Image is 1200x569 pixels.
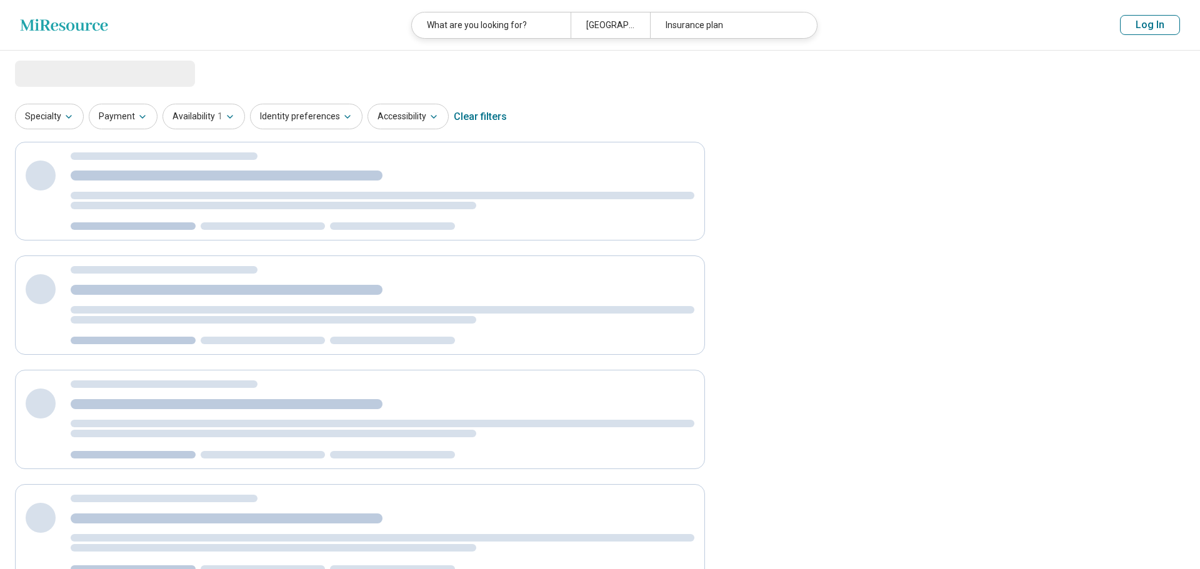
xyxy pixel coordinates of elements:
[367,104,449,129] button: Accessibility
[89,104,157,129] button: Payment
[15,104,84,129] button: Specialty
[162,104,245,129] button: Availability1
[454,102,507,132] div: Clear filters
[650,12,809,38] div: Insurance plan
[15,61,120,86] span: Loading...
[217,110,222,123] span: 1
[412,12,571,38] div: What are you looking for?
[250,104,362,129] button: Identity preferences
[1120,15,1180,35] button: Log In
[571,12,650,38] div: [GEOGRAPHIC_DATA], [GEOGRAPHIC_DATA], [GEOGRAPHIC_DATA]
